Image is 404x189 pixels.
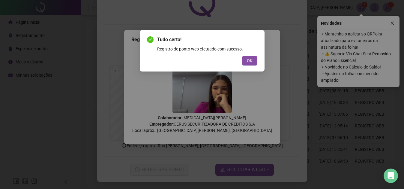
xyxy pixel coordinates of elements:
[247,57,253,64] span: OK
[147,36,154,43] span: check-circle
[157,46,257,52] div: Registro de ponto web efetuado com sucesso.
[384,169,398,183] div: Open Intercom Messenger
[157,36,257,43] span: Tudo certo!
[242,56,257,66] button: OK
